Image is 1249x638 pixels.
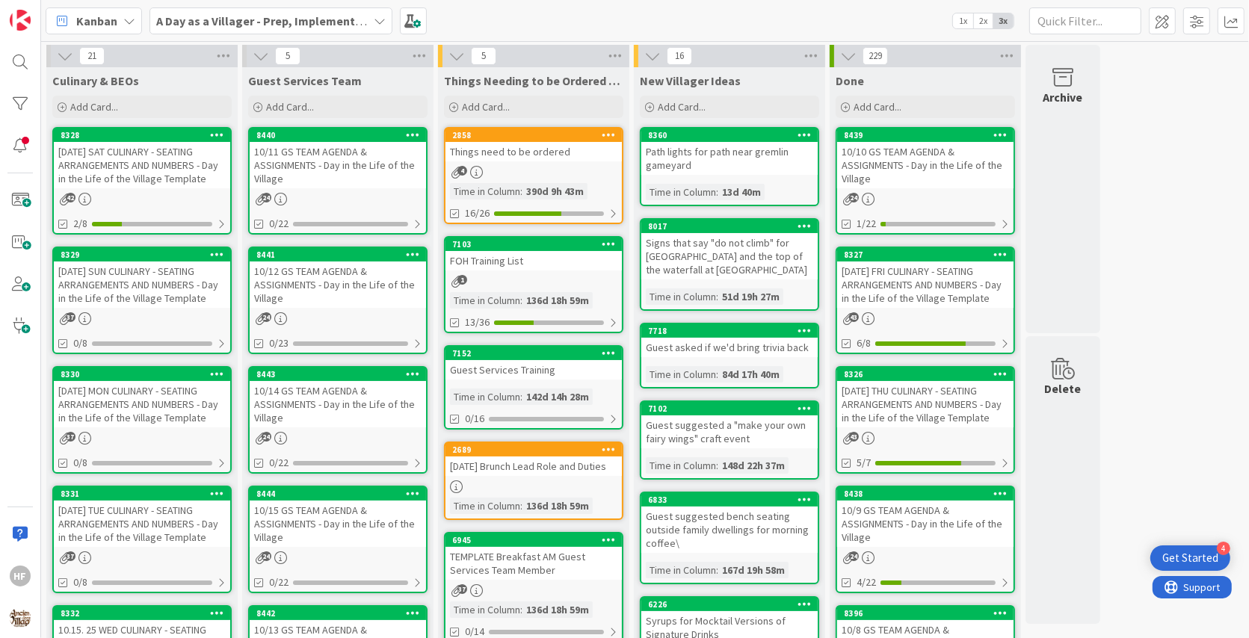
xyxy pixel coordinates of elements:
div: [DATE] SUN CULINARY - SEATING ARRANGEMENTS AND NUMBERS - Day in the Life of the Village Template [54,261,230,308]
div: 142d 14h 28m [522,388,593,405]
div: 8332 [61,608,230,619]
span: : [520,388,522,405]
div: Time in Column [450,292,520,309]
div: 8438 [837,487,1014,501]
b: A Day as a Villager - Prep, Implement and Execute [156,13,423,28]
span: 43 [849,432,859,442]
div: 8441 [256,250,426,260]
div: 8326 [837,368,1014,381]
div: 136d 18h 59m [522,601,593,618]
span: 16 [667,47,692,65]
div: 7103 [445,238,622,251]
div: 8329 [54,248,230,261]
span: 37 [66,551,75,561]
div: Time in Column [646,457,716,474]
span: Culinary & BEOs [52,73,139,88]
div: 8360 [641,128,818,142]
div: 8328[DATE] SAT CULINARY - SEATING ARRANGEMENTS AND NUMBERS - Day in the Life of the Village Template [54,128,230,188]
div: 6945 [452,535,622,545]
span: : [716,457,718,474]
div: 8332 [54,607,230,620]
span: 0/22 [269,455,289,471]
span: Things Needing to be Ordered - PUT IN CARD, Don't make new card [444,73,623,88]
span: : [716,562,718,578]
img: Visit kanbanzone.com [10,10,31,31]
span: Add Card... [266,100,314,114]
div: 2689 [445,443,622,456]
div: Time in Column [646,184,716,200]
span: 43 [849,312,859,322]
span: 0/16 [465,411,484,427]
div: 4 [1217,542,1230,555]
div: 10/12 GS TEAM AGENDA & ASSIGNMENTS - Day in the Life of the Village [250,261,426,308]
div: 7103FOH Training List [445,238,622,270]
span: 3x [993,13,1014,28]
div: 390d 9h 43m [522,183,588,199]
div: 6833 [641,493,818,507]
div: Guest asked if we'd bring trivia back [641,338,818,357]
span: : [520,498,522,514]
div: 8326 [844,369,1014,380]
div: 8017 [648,221,818,232]
div: 8330[DATE] MON CULINARY - SEATING ARRANGEMENTS AND NUMBERS - Day in the Life of the Village Template [54,368,230,427]
span: 5 [275,47,300,65]
div: 2858Things need to be ordered [445,128,622,161]
div: Open Get Started checklist, remaining modules: 4 [1150,545,1230,571]
div: [DATE] FRI CULINARY - SEATING ARRANGEMENTS AND NUMBERS - Day in the Life of the Village Template [837,261,1014,308]
span: Guest Services Team [248,73,362,88]
div: 10/14 GS TEAM AGENDA & ASSIGNMENTS - Day in the Life of the Village [250,381,426,427]
span: 1/22 [857,216,876,232]
span: 5/7 [857,455,871,471]
span: Done [836,73,864,88]
div: 844010/11 GS TEAM AGENDA & ASSIGNMENTS - Day in the Life of the Village [250,128,426,188]
div: [DATE] SAT CULINARY - SEATING ARRANGEMENTS AND NUMBERS - Day in the Life of the Village Template [54,142,230,188]
div: 2858 [452,130,622,140]
div: 8439 [844,130,1014,140]
div: [DATE] TUE CULINARY - SEATING ARRANGEMENTS AND NUMBERS - Day in the Life of the Village Template [54,501,230,547]
div: 8396 [844,608,1014,619]
div: 2858 [445,128,622,142]
span: 0/8 [73,574,87,590]
span: : [716,366,718,383]
div: 84d 17h 40m [718,366,783,383]
span: 2/8 [73,216,87,232]
span: 37 [66,432,75,442]
span: 16/26 [465,205,490,221]
span: 4/22 [857,574,876,590]
div: 8329 [61,250,230,260]
div: Time in Column [450,183,520,199]
div: 8443 [250,368,426,381]
div: 8441 [250,248,426,261]
span: 4 [457,166,467,176]
div: 6226 [648,599,818,610]
span: Support [31,2,68,20]
span: Add Card... [462,100,510,114]
span: 5 [471,47,496,65]
div: 8331 [61,489,230,499]
span: 24 [262,312,271,322]
div: 8443 [256,369,426,380]
div: 8327 [844,250,1014,260]
span: : [520,601,522,618]
div: Time in Column [646,366,716,383]
div: 6833Guest suggested bench seating outside family dwellings for morning coffee\ [641,493,818,553]
div: 7102 [648,403,818,414]
div: 843910/10 GS TEAM AGENDA & ASSIGNMENTS - Day in the Life of the Village [837,128,1014,188]
div: 8330 [61,369,230,380]
span: : [520,183,522,199]
div: 8439 [837,128,1014,142]
div: 8331[DATE] TUE CULINARY - SEATING ARRANGEMENTS AND NUMBERS - Day in the Life of the Village Template [54,487,230,547]
div: 8331 [54,487,230,501]
div: 8326[DATE] THU CULINARY - SEATING ARRANGEMENTS AND NUMBERS - Day in the Life of the Village Template [837,368,1014,427]
span: 24 [262,193,271,202]
div: 8328 [61,130,230,140]
div: 7102Guest suggested a "make your own fairy wings" craft event [641,402,818,448]
span: 21 [79,47,105,65]
div: 7718 [648,326,818,336]
div: 8330 [54,368,230,381]
div: 844110/12 GS TEAM AGENDA & ASSIGNMENTS - Day in the Life of the Village [250,248,426,308]
div: Delete [1045,380,1082,397]
span: : [520,292,522,309]
div: 8442 [250,607,426,620]
div: 2689 [452,445,622,455]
